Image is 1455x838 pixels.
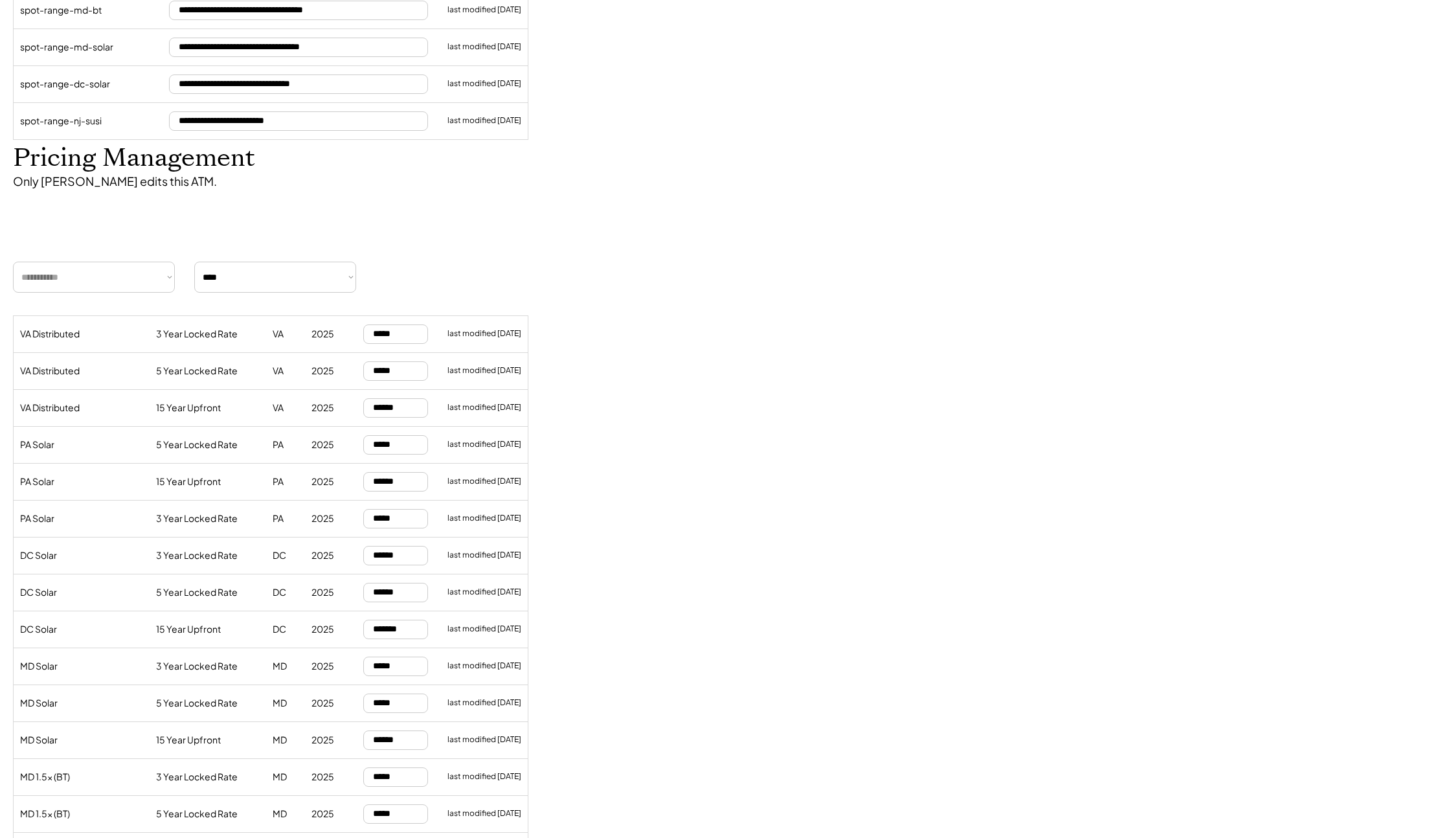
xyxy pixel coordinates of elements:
div: last modified [DATE] [447,734,521,745]
div: VA Distributed [20,402,137,414]
div: last modified [DATE] [447,402,521,413]
div: last modified [DATE] [447,513,521,524]
div: MD Solar [20,660,137,673]
div: MD [273,808,292,821]
div: last modified [DATE] [447,771,521,782]
div: 2025 [311,549,344,562]
div: 2025 [311,328,344,341]
div: 5 Year Locked Rate [156,586,253,599]
div: last modified [DATE] [447,365,521,376]
div: last modified [DATE] [447,328,521,339]
div: 15 Year Upfront [156,475,253,488]
div: 2025 [311,402,344,414]
div: 2025 [311,697,344,710]
div: last modified [DATE] [447,476,521,487]
div: PA Solar [20,512,137,525]
h1: Pricing Management [13,143,537,174]
div: MD Solar [20,734,137,747]
div: last modified [DATE] [447,808,521,819]
div: MD [273,771,292,784]
div: PA [273,475,292,488]
div: VA [273,328,292,341]
div: spot-range-md-solar [20,41,150,54]
div: PA [273,512,292,525]
div: DC [273,623,292,636]
div: spot-range-md-bt [20,4,150,17]
div: MD [273,697,292,710]
div: last modified [DATE] [447,550,521,561]
div: VA Distributed [20,365,137,378]
div: MD [273,734,292,747]
div: last modified [DATE] [447,41,521,52]
div: VA [273,402,292,414]
div: PA [273,438,292,451]
div: MD Solar [20,697,137,710]
div: 2025 [311,734,344,747]
div: last modified [DATE] [447,697,521,708]
div: 2025 [311,512,344,525]
div: 5 Year Locked Rate [156,808,253,821]
div: 3 Year Locked Rate [156,771,253,784]
div: VA Distributed [20,328,137,341]
div: 2025 [311,438,344,451]
div: 3 Year Locked Rate [156,512,253,525]
div: DC Solar [20,623,137,636]
div: last modified [DATE] [447,78,521,89]
div: 2025 [311,586,344,599]
div: 2025 [311,623,344,636]
div: 5 Year Locked Rate [156,365,253,378]
div: DC [273,586,292,599]
div: spot-range-dc-solar [20,78,150,91]
div: 2025 [311,365,344,378]
div: Only [PERSON_NAME] edits this ATM. [13,174,401,197]
div: 2025 [311,808,344,821]
div: last modified [DATE] [447,587,521,598]
div: 3 Year Locked Rate [156,549,253,562]
div: last modified [DATE] [447,115,521,126]
div: 15 Year Upfront [156,402,253,414]
div: MD 1.5x (BT) [20,771,137,784]
div: last modified [DATE] [447,5,521,16]
div: 2025 [311,660,344,673]
div: VA [273,365,292,378]
div: 2025 [311,475,344,488]
div: MD [273,660,292,673]
div: MD 1.5x (BT) [20,808,137,821]
div: last modified [DATE] [447,439,521,450]
div: PA Solar [20,475,137,488]
div: 15 Year Upfront [156,623,253,636]
div: 2025 [311,771,344,784]
div: 15 Year Upfront [156,734,253,747]
div: spot-range-nj-susi [20,115,150,128]
div: 5 Year Locked Rate [156,438,253,451]
div: 5 Year Locked Rate [156,697,253,710]
div: 3 Year Locked Rate [156,328,253,341]
div: 3 Year Locked Rate [156,660,253,673]
div: last modified [DATE] [447,624,521,635]
div: PA Solar [20,438,137,451]
div: last modified [DATE] [447,661,521,672]
div: DC Solar [20,586,137,599]
div: DC Solar [20,549,137,562]
div: DC [273,549,292,562]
